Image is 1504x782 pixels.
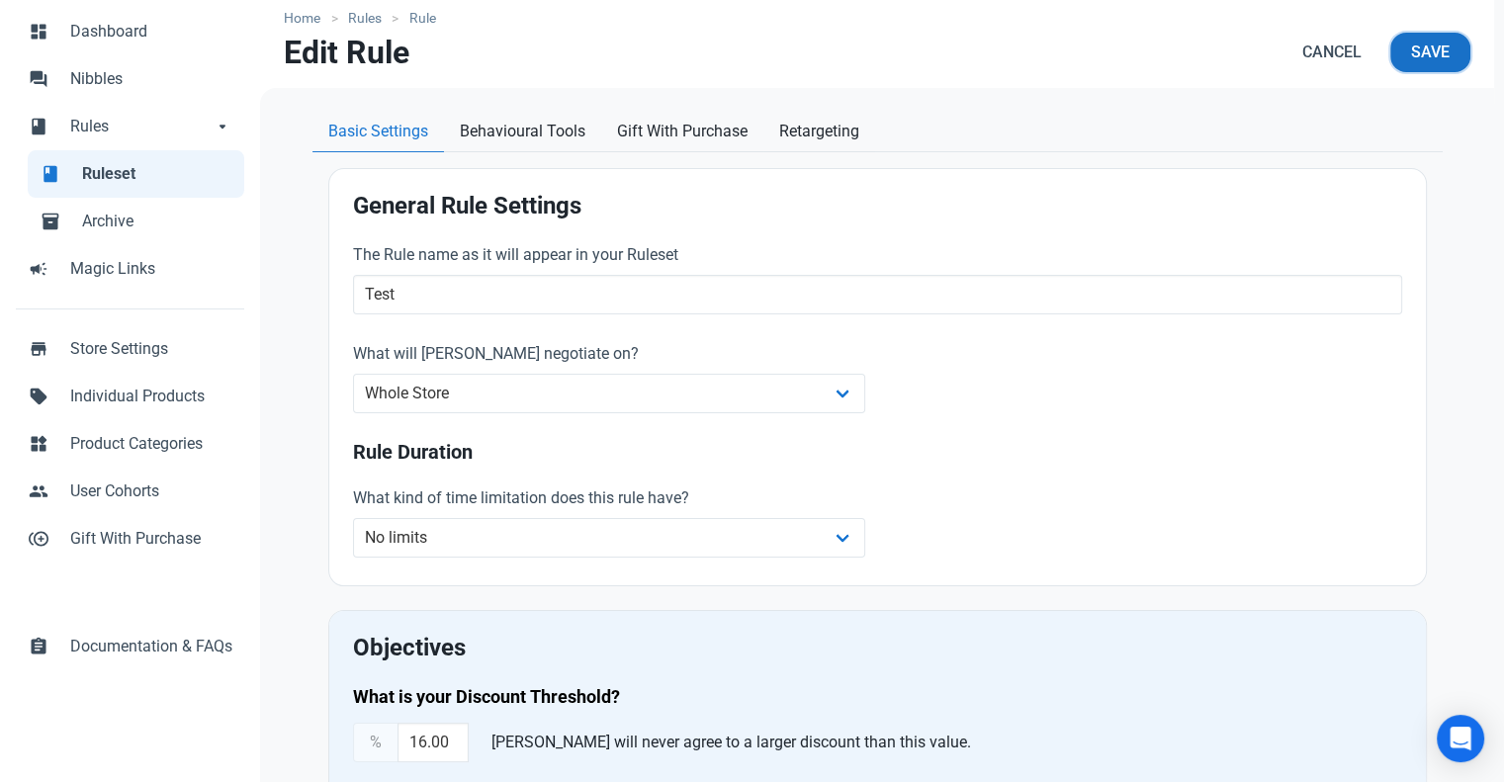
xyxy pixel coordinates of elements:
span: Archive [82,210,232,233]
a: sellIndividual Products [16,373,244,420]
a: Cancel [1282,33,1382,72]
span: store [29,337,48,357]
span: Gift With Purchase [617,120,748,143]
button: Save [1390,33,1470,72]
a: bookRuleset [28,150,244,198]
span: Dashboard [70,20,232,43]
a: bookRulesarrow_drop_down [16,103,244,150]
span: Rules [70,115,213,138]
span: Gift With Purchase [70,527,232,551]
span: Documentation & FAQs [70,635,232,658]
h4: What is your Discount Threshold? [353,685,1402,709]
span: Retargeting [779,120,859,143]
label: What kind of time limitation does this rule have? [353,486,866,510]
span: assignment [29,635,48,654]
a: Rules [338,8,393,29]
span: arrow_drop_down [213,115,232,134]
a: inventory_2Archive [28,198,244,245]
span: Product Categories [70,432,232,456]
h3: Rule Duration [353,441,1402,464]
h1: Edit Rule [284,35,409,70]
span: Individual Products [70,385,232,408]
a: control_point_duplicateGift With Purchase [16,515,244,563]
div: [PERSON_NAME] will never agree to a larger discount than this value. [484,723,979,762]
a: campaignMagic Links [16,245,244,293]
span: sell [29,385,48,404]
a: forumNibbles [16,55,244,103]
span: campaign [29,257,48,277]
h2: General Rule Settings [353,193,1402,219]
span: people [29,479,48,499]
a: Home [284,8,330,29]
a: widgetsProduct Categories [16,420,244,468]
span: Store Settings [70,337,232,361]
a: peopleUser Cohorts [16,468,244,515]
span: control_point_duplicate [29,527,48,547]
span: Cancel [1302,41,1362,64]
div: Open Intercom Messenger [1437,715,1484,762]
span: book [41,162,60,182]
span: book [29,115,48,134]
label: The Rule name as it will appear in your Ruleset [353,243,1402,267]
a: storeStore Settings [16,325,244,373]
span: Ruleset [82,162,232,186]
span: User Cohorts [70,479,232,503]
span: Nibbles [70,67,232,91]
label: What will [PERSON_NAME] negotiate on? [353,342,866,366]
span: Magic Links [70,257,232,281]
span: dashboard [29,20,48,40]
span: forum [29,67,48,87]
a: assignmentDocumentation & FAQs [16,623,244,670]
h2: Objectives [353,635,1402,661]
span: widgets [29,432,48,452]
span: Basic Settings [328,120,428,143]
span: inventory_2 [41,210,60,229]
span: Behavioural Tools [460,120,585,143]
span: Save [1411,41,1450,64]
a: dashboardDashboard [16,8,244,55]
